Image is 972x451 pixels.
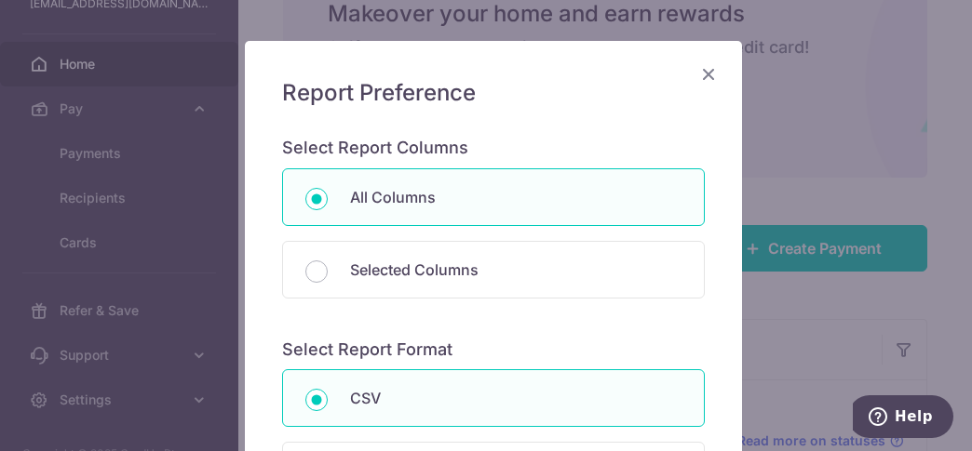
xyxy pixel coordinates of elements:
[282,138,705,159] h6: Select Report Columns
[282,339,705,361] h6: Select Report Format
[350,387,682,409] p: CSV
[697,63,720,86] button: Close
[350,186,682,208] p: All Columns
[282,78,705,108] h5: Report Preference
[853,395,953,442] iframe: Opens a widget where you can find more information
[350,259,682,281] p: Selected Columns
